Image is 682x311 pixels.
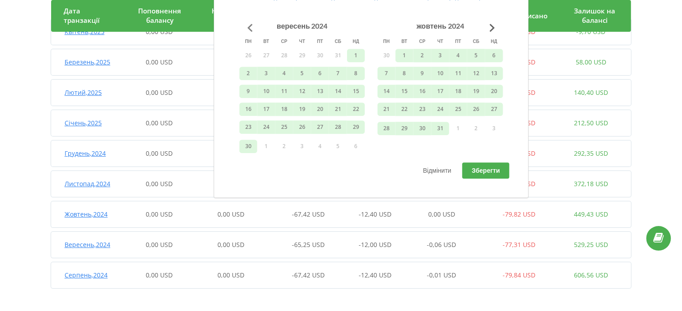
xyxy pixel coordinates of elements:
button: 30 [239,140,257,153]
span: 0,00 USD [146,88,173,97]
button: 5 [329,140,347,153]
button: 23 [239,120,257,134]
span: Дата транзакції [64,6,100,25]
button: 6 [485,49,503,62]
th: четвер [431,34,449,48]
button: 16 [413,85,431,98]
span: 372,18 USD [574,179,608,188]
span: Березень , 2025 [65,58,110,66]
button: 3 [431,49,449,62]
button: 10 [257,85,275,98]
button: 4 [275,67,293,80]
button: 16 [239,102,257,116]
button: 26 [467,102,485,116]
span: Жовтень , 2024 [65,210,108,218]
button: 22 [347,102,365,116]
button: 14 [329,85,347,98]
span: 0,00 USD [217,210,244,218]
button: 1 [347,49,365,62]
span: 606,56 USD [574,271,608,279]
th: п’ятниця [449,34,467,48]
span: Відмінити [423,166,451,174]
button: 10 [431,67,449,80]
button: 9 [239,85,257,98]
span: 0,00 USD [146,27,173,36]
button: 18 [275,102,293,116]
span: 58,00 USD [576,58,606,66]
button: 2 [275,140,293,153]
div: вересень 2024 [274,21,330,31]
span: Залишок на балансі [574,6,615,25]
button: 15 [347,85,365,98]
button: 28 [275,49,293,62]
button: 13 [485,67,503,80]
span: Зберегти [472,166,500,174]
button: 24 [431,102,449,116]
button: 19 [293,102,311,116]
th: вівторок [395,34,413,48]
button: 24 [257,120,275,134]
button: 12 [293,85,311,98]
span: Грудень , 2024 [65,149,106,158]
span: 0,00 USD [146,179,173,188]
span: -0,01 USD [427,271,456,279]
button: 13 [311,85,329,98]
span: 0,00 USD [146,119,173,127]
span: 0,00 USD [146,210,173,218]
span: -79,84 USD [503,271,535,279]
span: Квітень , 2025 [65,27,104,36]
button: 11 [275,85,293,98]
span: 292,35 USD [574,149,608,158]
button: Зберегти [462,162,509,179]
th: вівторок [257,34,275,48]
button: 20 [311,102,329,116]
button: 8 [347,67,365,80]
span: Вересень , 2024 [65,240,110,249]
button: 8 [395,67,413,80]
span: -65,25 USD [292,240,325,249]
button: 4 [449,49,467,62]
button: 5 [293,67,311,80]
th: неділя [485,34,503,48]
th: неділя [347,34,365,48]
button: 29 [293,49,311,62]
button: 30 [378,49,395,62]
button: 7 [378,67,395,80]
span: -67,42 USD [292,271,325,279]
button: 30 [413,122,431,135]
div: жовтень 2024 [414,21,467,31]
button: 21 [329,102,347,116]
button: 26 [293,120,311,134]
th: четвер [293,34,311,48]
button: 30 [311,49,329,62]
span: 0,00 USD [217,240,244,249]
button: 4 [311,140,329,153]
button: 27 [311,120,329,134]
span: 0,00 USD [217,271,244,279]
button: 22 [395,102,413,116]
span: 0,00 USD [146,271,173,279]
span: Січень , 2025 [65,119,102,127]
button: 12 [467,67,485,80]
button: 2 [413,49,431,62]
span: 529,25 USD [574,240,608,249]
button: 19 [467,85,485,98]
button: 9 [413,67,431,80]
button: 17 [257,102,275,116]
button: 15 [395,85,413,98]
button: 28 [378,122,395,135]
button: 2 [467,122,485,135]
button: Go to next month [483,19,501,37]
button: 1 [395,49,413,62]
span: 140,40 USD [574,88,608,97]
span: Нараховано бонусів [212,6,253,25]
button: 2 [239,67,257,80]
span: -79,82 USD [503,210,535,218]
span: 449,43 USD [574,210,608,218]
button: 31 [431,122,449,135]
span: -67,42 USD [292,210,325,218]
th: понеділок [239,34,257,48]
span: Листопад , 2024 [65,179,110,188]
button: 27 [257,49,275,62]
button: 5 [467,49,485,62]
